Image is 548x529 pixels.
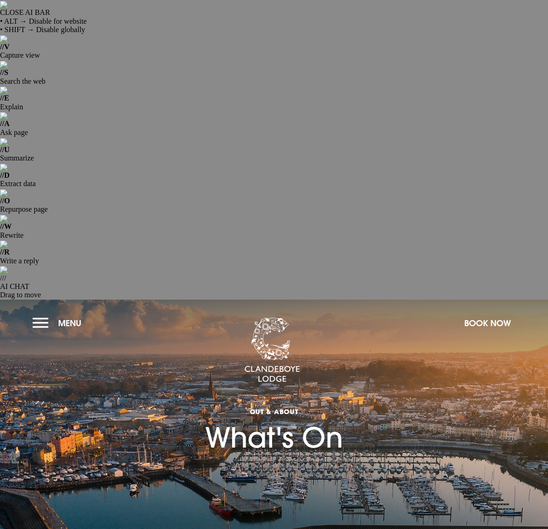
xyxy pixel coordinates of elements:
span: OUT & ABOUT [205,407,343,416]
img: Clandeboye Lodge [244,318,300,383]
span: Menu [58,318,81,328]
button: Menu [33,313,86,333]
button: Book Now [460,313,515,333]
h1: What's On [205,342,343,455]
